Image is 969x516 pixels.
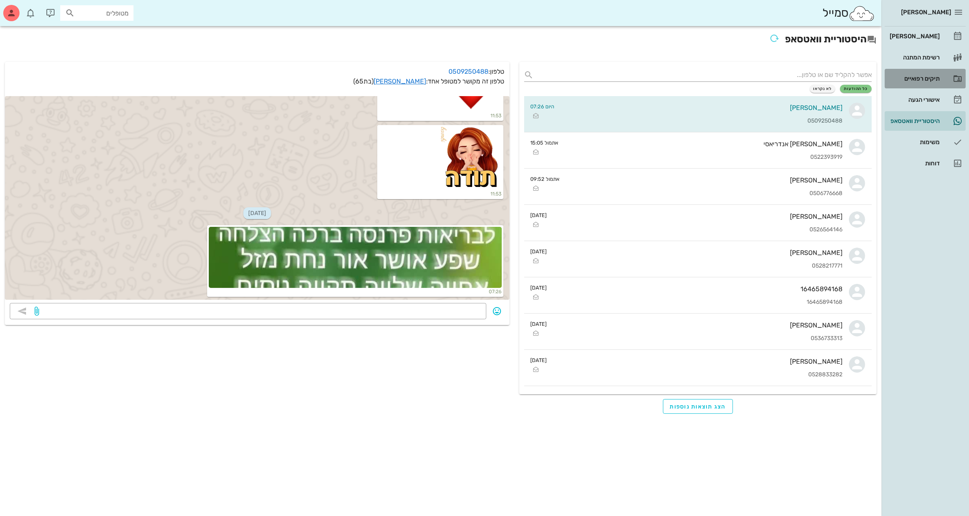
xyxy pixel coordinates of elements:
div: היסטוריית וואטסאפ [888,118,940,124]
small: 11:53 [379,112,502,119]
div: 16465894168 [553,299,843,306]
p: טלפון: [10,67,505,77]
div: 0528217771 [553,263,843,270]
div: [PERSON_NAME] [553,358,843,365]
span: הצג תוצאות נוספות [670,403,726,410]
a: אישורי הגעה [885,90,966,110]
a: היסטוריית וואטסאפ [885,111,966,131]
div: [PERSON_NAME] [553,249,843,257]
div: תיקים רפואיים [888,75,940,82]
div: [PERSON_NAME] [553,213,843,220]
small: [DATE] [531,356,547,364]
a: תיקים רפואיים [885,69,966,88]
div: 0506776668 [567,190,843,197]
input: אפשר להקליד שם או טלפון... [537,68,872,81]
div: 0536733313 [553,335,843,342]
div: 16465894168 [553,285,843,293]
div: 0522393919 [565,154,843,161]
small: היום 07:26 [531,103,555,110]
span: 65 [356,77,364,85]
div: [PERSON_NAME] [888,33,940,40]
h2: היסטוריית וואטסאפ [5,31,877,49]
span: כל ההודעות [844,86,868,91]
small: [DATE] [531,248,547,255]
button: הצג תוצאות נוספות [663,399,733,414]
span: [DATE] [243,207,271,219]
button: כל ההודעות [840,85,872,93]
small: 11:53 [379,190,502,198]
img: f106c0d8-112b-402b-826a-2cbf09414569.webp [441,127,502,188]
small: 07:26 [209,288,502,295]
div: משימות [888,139,940,145]
a: 0509250488 [449,68,489,75]
small: [DATE] [531,211,547,219]
div: 0509250488 [561,118,843,125]
a: דוחות [885,154,966,173]
a: משימות [885,132,966,152]
button: לא נקראו [810,85,836,93]
div: 0526564146 [553,226,843,233]
img: SmileCloud logo [849,5,875,22]
a: רשימת המתנה [885,48,966,67]
span: [PERSON_NAME] [901,9,951,16]
small: אתמול 15:05 [531,139,559,147]
span: (בת ) [354,77,374,85]
div: דוחות [888,160,940,167]
div: רשימת המתנה [888,54,940,61]
div: אישורי הגעה [888,97,940,103]
div: [PERSON_NAME] [553,321,843,329]
a: [PERSON_NAME] [374,77,427,85]
div: 0528833282 [553,371,843,378]
p: טלפון זה מקושר למטופל אחד: [10,77,505,86]
span: תג [24,7,29,11]
span: לא נקראו [814,86,832,91]
div: [PERSON_NAME] אנדריאסי [565,140,843,148]
a: [PERSON_NAME] [885,26,966,46]
div: [PERSON_NAME] [567,176,843,184]
small: [DATE] [531,320,547,328]
small: [DATE] [531,284,547,292]
div: [PERSON_NAME] [561,104,843,112]
small: אתמול 09:52 [531,175,560,183]
div: סמייל [822,4,875,22]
